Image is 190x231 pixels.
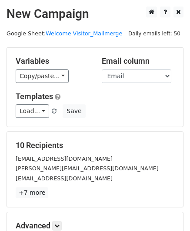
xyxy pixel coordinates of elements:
h5: Email column [102,56,175,66]
a: Welcome Visitor_Mailmerge [46,30,122,37]
h2: New Campaign [7,7,183,21]
small: [PERSON_NAME][EMAIL_ADDRESS][DOMAIN_NAME] [16,165,159,172]
button: Save [63,104,85,118]
span: Daily emails left: 50 [125,29,183,38]
small: [EMAIL_ADDRESS][DOMAIN_NAME] [16,175,113,182]
h5: Advanced [16,221,174,231]
small: Google Sheet: [7,30,122,37]
small: [EMAIL_ADDRESS][DOMAIN_NAME] [16,155,113,162]
a: Daily emails left: 50 [125,30,183,37]
h5: 10 Recipients [16,141,174,150]
a: Templates [16,92,53,101]
iframe: Chat Widget [147,189,190,231]
a: Copy/paste... [16,69,69,83]
h5: Variables [16,56,89,66]
a: +7 more [16,187,48,198]
a: Load... [16,104,49,118]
